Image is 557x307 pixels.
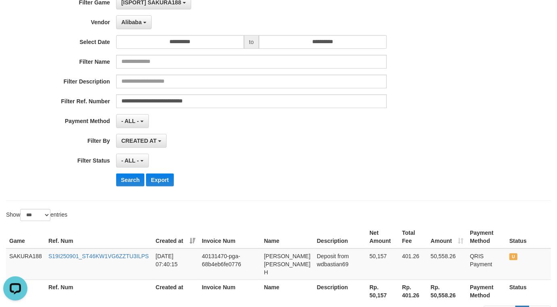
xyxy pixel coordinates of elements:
[121,118,139,124] span: - ALL -
[3,3,27,27] button: Open LiveChat chat widget
[467,280,506,303] th: Payment Method
[199,280,261,303] th: Invoice Num
[399,249,428,280] td: 401.26
[45,226,152,249] th: Ref. Num
[506,226,551,249] th: Status
[116,154,149,167] button: - ALL -
[121,138,157,144] span: CREATED AT
[199,249,261,280] td: 40131470-pga-68b4eb6fe0776
[146,173,173,186] button: Export
[467,226,506,249] th: Payment Method
[261,280,314,303] th: Name
[116,134,167,148] button: CREATED AT
[121,157,139,164] span: - ALL -
[399,226,428,249] th: Total Fee
[244,35,259,49] span: to
[399,280,428,303] th: Rp. 401.26
[506,280,551,303] th: Status
[467,249,506,280] td: QRIS Payment
[261,226,314,249] th: Name
[314,226,367,249] th: Description
[428,280,467,303] th: Rp. 50,558.26
[45,280,152,303] th: Ref. Num
[20,209,50,221] select: Showentries
[509,253,517,260] span: UNPAID
[6,249,45,280] td: SAKURA188
[6,209,67,221] label: Show entries
[314,280,367,303] th: Description
[199,226,261,249] th: Invoice Num
[314,249,367,280] td: Deposit from wdbastian69
[428,249,467,280] td: 50,558.26
[116,114,149,128] button: - ALL -
[152,226,199,249] th: Created at: activate to sort column ascending
[121,19,142,25] span: Alibaba
[261,249,314,280] td: [PERSON_NAME] [PERSON_NAME] H
[366,226,399,249] th: Net Amount
[152,280,199,303] th: Created at
[152,249,199,280] td: [DATE] 07:40:15
[6,226,45,249] th: Game
[116,15,152,29] button: Alibaba
[366,249,399,280] td: 50,157
[48,253,149,259] a: S19I250901_ST46KW1VG6ZZTU3ILPS
[366,280,399,303] th: Rp. 50,157
[116,173,145,186] button: Search
[428,226,467,249] th: Amount: activate to sort column ascending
